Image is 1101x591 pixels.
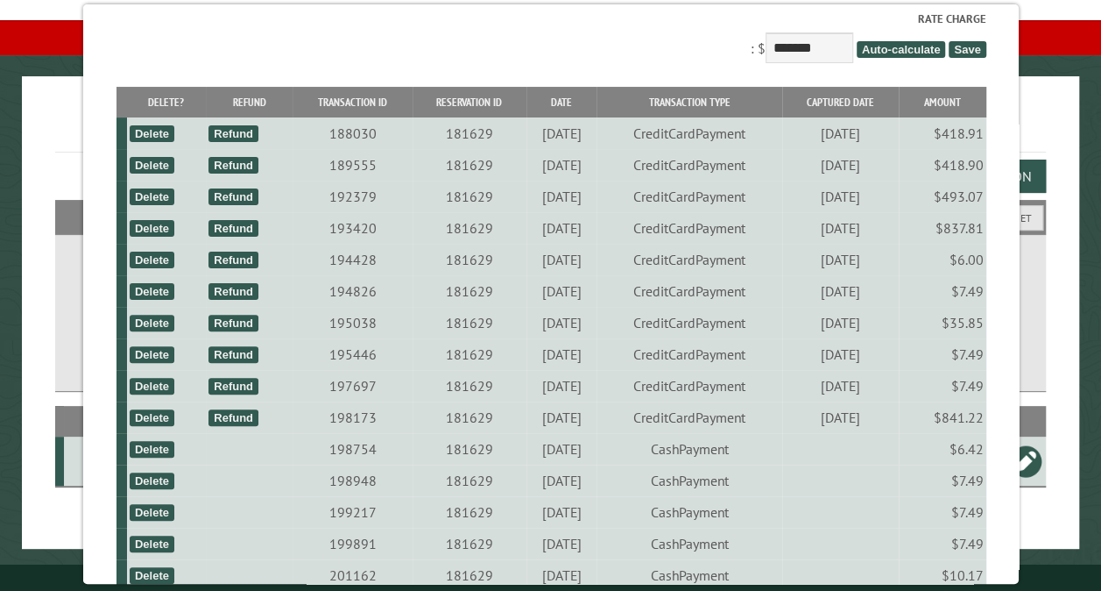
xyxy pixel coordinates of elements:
td: $7.49 [898,496,985,528]
td: CashPayment [596,433,781,465]
td: $7.49 [898,275,985,307]
h2: Filters [55,200,1046,233]
td: 193420 [293,212,412,244]
td: [DATE] [781,402,898,433]
td: 192379 [293,181,412,212]
td: [DATE] [781,149,898,181]
td: 181629 [412,402,526,433]
h1: Reservations [55,104,1046,153]
div: A4 [71,452,123,470]
th: Transaction Type [596,87,781,117]
div: Delete [129,346,173,363]
td: $418.91 [898,117,985,149]
td: 198948 [293,465,412,496]
td: $7.49 [898,465,985,496]
td: $7.49 [898,338,985,370]
div: Refund [208,346,258,363]
td: [DATE] [526,212,596,244]
td: CreditCardPayment [596,338,781,370]
div: Delete [129,252,173,268]
div: : $ [116,11,985,68]
div: Delete [129,473,173,489]
th: Captured Date [781,87,898,117]
td: 181629 [412,496,526,528]
td: 181629 [412,117,526,149]
td: [DATE] [526,559,596,591]
div: Delete [129,504,173,521]
div: Refund [208,378,258,395]
td: 198173 [293,402,412,433]
td: [DATE] [526,433,596,465]
td: CreditCardPayment [596,307,781,338]
td: CreditCardPayment [596,117,781,149]
div: Delete [129,378,173,395]
td: [DATE] [781,117,898,149]
span: Auto-calculate [856,41,945,58]
td: [DATE] [781,275,898,307]
th: Delete? [126,87,205,117]
td: $6.00 [898,244,985,275]
th: Reservation ID [412,87,526,117]
td: CreditCardPayment [596,370,781,402]
td: 188030 [293,117,412,149]
td: CreditCardPayment [596,275,781,307]
td: 181629 [412,275,526,307]
td: $418.90 [898,149,985,181]
td: $493.07 [898,181,985,212]
td: $837.81 [898,212,985,244]
td: 181629 [412,307,526,338]
div: Refund [208,157,258,174]
div: Delete [129,157,173,174]
td: 181629 [412,181,526,212]
td: $7.49 [898,528,985,559]
td: 195446 [293,338,412,370]
td: CreditCardPayment [596,244,781,275]
div: Refund [208,409,258,426]
span: Save [949,41,985,58]
div: Delete [129,125,173,142]
td: [DATE] [781,338,898,370]
div: Delete [129,220,173,237]
td: [DATE] [781,212,898,244]
div: Delete [129,283,173,300]
th: Amount [898,87,985,117]
div: Delete [129,567,173,584]
td: CreditCardPayment [596,402,781,433]
td: 194826 [293,275,412,307]
div: Refund [208,220,258,237]
td: [DATE] [526,338,596,370]
td: 181629 [412,559,526,591]
td: 181629 [412,338,526,370]
td: [DATE] [526,275,596,307]
td: 181629 [412,244,526,275]
div: Refund [208,283,258,300]
td: [DATE] [781,181,898,212]
div: Delete [129,536,173,552]
td: 194428 [293,244,412,275]
td: $841.22 [898,402,985,433]
td: 181629 [412,433,526,465]
td: CashPayment [596,528,781,559]
td: 198754 [293,433,412,465]
td: $10.17 [898,559,985,591]
td: [DATE] [526,181,596,212]
td: CashPayment [596,496,781,528]
td: [DATE] [526,307,596,338]
td: $7.49 [898,370,985,402]
td: 201162 [293,559,412,591]
td: CreditCardPayment [596,181,781,212]
div: Delete [129,409,173,426]
td: [DATE] [526,402,596,433]
td: [DATE] [526,244,596,275]
div: Refund [208,125,258,142]
td: 181629 [412,149,526,181]
td: 181629 [412,465,526,496]
div: Delete [129,441,173,458]
td: 181629 [412,370,526,402]
div: Refund [208,315,258,331]
td: $35.85 [898,307,985,338]
th: Transaction ID [293,87,412,117]
td: 181629 [412,212,526,244]
td: [DATE] [781,307,898,338]
td: 197697 [293,370,412,402]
